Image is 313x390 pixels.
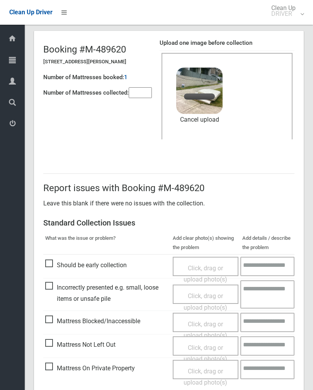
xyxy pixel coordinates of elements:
h3: Standard Collection Issues [43,219,294,227]
span: Click, drag or upload photo(s) [184,344,227,363]
a: Clean Up Driver [9,7,53,18]
span: Incorrectly presented e.g. small, loose items or unsafe pile [45,282,169,305]
span: Clean Up Driver [9,8,53,16]
span: Click, drag or upload photo(s) [184,320,227,339]
small: DRIVER [271,11,296,17]
th: Add details / describe the problem [240,232,294,254]
h4: Number of Mattresses booked: [43,74,124,81]
span: Click, drag or upload photo(s) [184,368,227,387]
h4: 1 [124,74,128,81]
h2: Report issues with Booking #M-489620 [43,183,294,193]
a: Cancel upload [176,114,223,125]
th: What was the issue or problem? [43,232,171,254]
p: Leave this blank if there were no issues with the collection. [43,198,294,209]
span: Should be early collection [45,259,127,271]
th: Add clear photo(s) showing the problem [171,232,241,254]
span: Clean Up [267,5,303,17]
h4: Upload one image before collection [160,40,294,46]
span: Click, drag or upload photo(s) [184,265,227,283]
span: Mattress On Private Property [45,363,135,374]
span: Mattress Not Left Out [45,339,116,351]
h4: Number of Mattresses collected: [43,90,129,96]
h2: Booking #M-489620 [43,44,152,54]
span: Mattress Blocked/Inaccessible [45,315,140,327]
span: Click, drag or upload photo(s) [184,292,227,311]
h5: [STREET_ADDRESS][PERSON_NAME] [43,59,152,64]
